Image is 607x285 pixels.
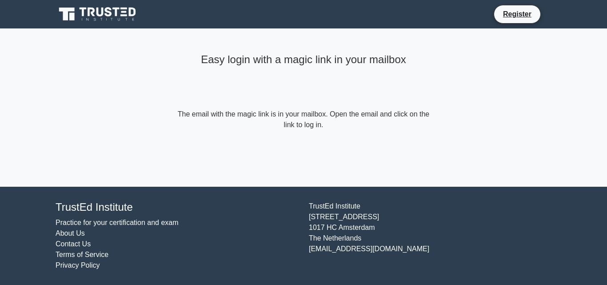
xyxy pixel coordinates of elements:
form: The email with the magic link is in your mailbox. Open the email and click on the link to log in. [176,109,431,130]
a: Privacy Policy [56,261,100,269]
a: Register [498,8,537,20]
a: Contact Us [56,240,91,248]
a: Terms of Service [56,251,108,258]
h4: Easy login with a magic link in your mailbox [176,53,431,66]
h4: TrustEd Institute [56,201,298,214]
a: Practice for your certification and exam [56,219,179,226]
div: TrustEd Institute [STREET_ADDRESS] 1017 HC Amsterdam The Netherlands [EMAIL_ADDRESS][DOMAIN_NAME] [303,201,557,271]
a: About Us [56,229,85,237]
